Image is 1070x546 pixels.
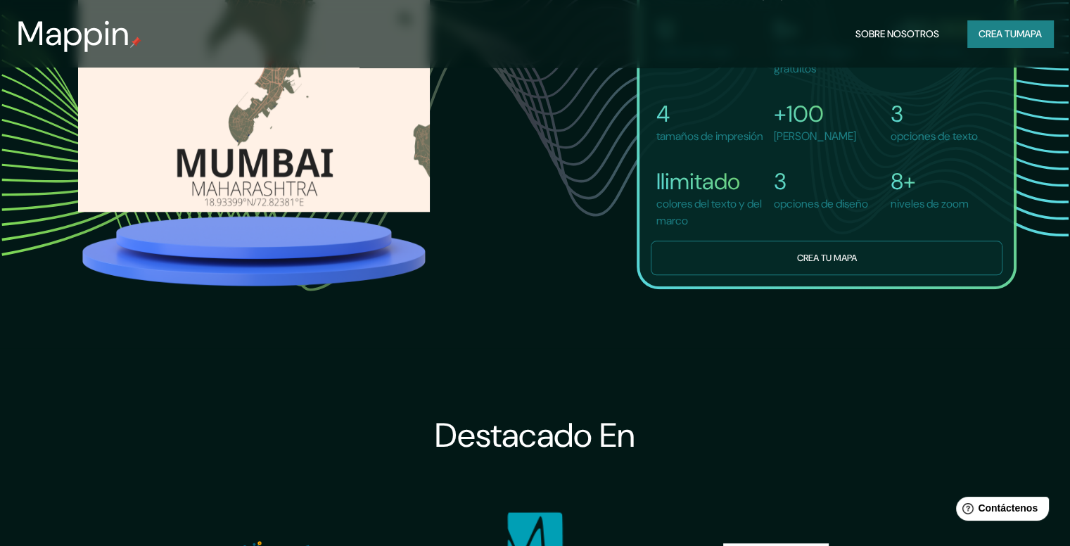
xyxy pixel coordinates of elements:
[656,129,763,144] font: tamaños de impresión
[1017,27,1042,40] font: mapa
[891,167,916,196] font: 8+
[656,99,670,129] font: 4
[774,99,824,129] font: +100
[891,129,978,144] font: opciones de texto
[78,212,430,290] img: platform.png
[855,27,939,40] font: Sobre nosotros
[979,27,1017,40] font: Crea tu
[891,99,903,129] font: 3
[774,129,856,144] font: [PERSON_NAME]
[774,167,786,196] font: 3
[651,241,1002,275] button: Crea tu mapa
[850,20,945,47] button: Sobre nosotros
[656,196,762,228] font: colores del texto y del marco
[967,20,1053,47] button: Crea tumapa
[656,167,740,196] font: Ilimitado
[435,413,635,457] font: Destacado en
[796,252,856,264] font: Crea tu mapa
[945,491,1055,531] iframe: Lanzador de widgets de ayuda
[774,196,868,211] font: opciones de diseño
[891,196,969,211] font: niveles de zoom
[130,37,141,48] img: pin de mapeo
[17,11,130,56] font: Mappin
